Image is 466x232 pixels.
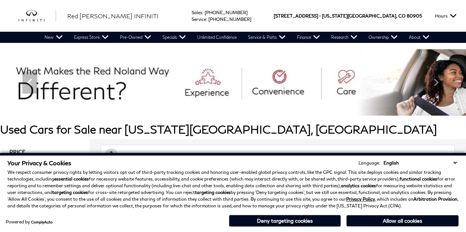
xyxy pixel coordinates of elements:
[68,32,114,43] a: Express Store
[346,196,375,202] a: Privacy Policy
[114,32,157,43] a: Pre-Owned
[291,32,326,43] a: Finance
[214,102,221,109] span: Go to slide 1
[7,159,71,166] span: Your Privacy & Cookies
[7,169,459,209] p: We respect consumer privacy rights by letting visitors opt out of third-party tracking cookies an...
[347,215,459,226] button: Allow all cookies
[224,102,232,109] span: Go to slide 2
[19,10,56,22] img: INFINITI
[192,10,202,15] span: Sales
[358,161,380,165] div: Language:
[245,102,252,109] span: Go to slide 4
[67,12,159,19] span: Red [PERSON_NAME] INFINITI
[242,32,291,43] a: Service & Parts
[429,71,444,94] div: Next
[9,148,80,155] h5: Price
[413,196,457,202] strong: Arbitration Provision
[274,13,422,19] a: [STREET_ADDRESS] • [US_STATE][GEOGRAPHIC_DATA], CO 80905
[202,10,204,15] span: :
[6,220,53,224] div: Powered by
[31,220,53,224] a: ComplyAuto
[229,215,341,227] button: Deny targeting cookies
[403,32,435,43] a: About
[195,189,231,195] strong: targeting cookies
[208,16,251,22] a: [PHONE_NUMBER]
[54,176,89,182] strong: essential cookies
[105,148,118,162] svg: Click to toggle on voice search
[39,32,68,43] a: New
[382,159,459,166] select: Language Select
[22,71,37,94] div: Previous
[19,10,56,22] a: infiniti
[234,102,242,109] span: Go to slide 3
[206,16,207,22] span: :
[192,16,206,22] span: Service
[192,32,242,43] a: Unlimited Confidence
[52,189,88,195] strong: targeting cookies
[363,32,403,43] a: Ownership
[157,32,192,43] a: Specials
[400,176,437,182] strong: functional cookies
[205,10,248,15] a: [PHONE_NUMBER]
[326,32,363,43] a: Research
[67,12,159,21] a: Red [PERSON_NAME] INFINITI
[101,145,455,168] input: Search Inventory
[39,32,435,43] nav: Main Navigation
[341,183,376,188] strong: analytics cookies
